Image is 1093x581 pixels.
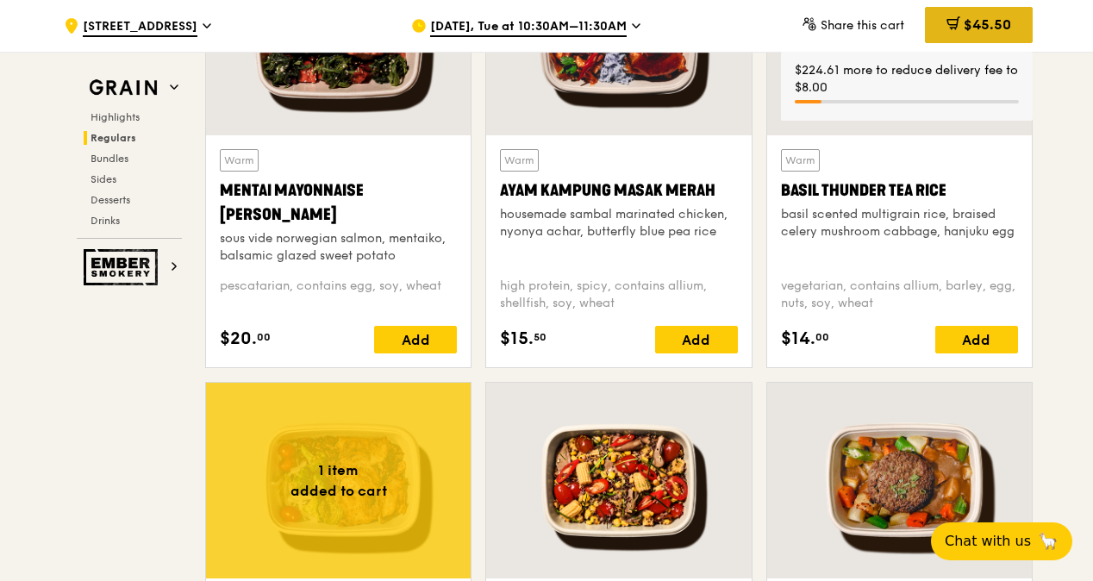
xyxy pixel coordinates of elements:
[935,326,1018,353] div: Add
[795,62,1019,97] div: $224.61 more to reduce delivery fee to $8.00
[1038,531,1059,552] span: 🦙
[964,16,1011,33] span: $45.50
[91,153,128,165] span: Bundles
[945,531,1031,552] span: Chat with us
[83,18,197,37] span: [STREET_ADDRESS]
[781,178,1018,203] div: Basil Thunder Tea Rice
[91,111,140,123] span: Highlights
[781,206,1018,241] div: basil scented multigrain rice, braised celery mushroom cabbage, hanjuku egg
[500,178,737,203] div: Ayam Kampung Masak Merah
[931,522,1072,560] button: Chat with us🦙
[84,72,163,103] img: Grain web logo
[220,230,457,265] div: sous vide norwegian salmon, mentaiko, balsamic glazed sweet potato
[91,215,120,227] span: Drinks
[84,249,163,285] img: Ember Smokery web logo
[257,330,271,344] span: 00
[500,206,737,241] div: housemade sambal marinated chicken, nyonya achar, butterfly blue pea rice
[500,149,539,172] div: Warm
[91,132,136,144] span: Regulars
[374,326,457,353] div: Add
[821,18,904,33] span: Share this cart
[781,278,1018,312] div: vegetarian, contains allium, barley, egg, nuts, soy, wheat
[534,330,546,344] span: 50
[220,326,257,352] span: $20.
[815,330,829,344] span: 00
[781,149,820,172] div: Warm
[655,326,738,353] div: Add
[91,194,130,206] span: Desserts
[91,173,116,185] span: Sides
[220,149,259,172] div: Warm
[500,326,534,352] span: $15.
[781,326,815,352] span: $14.
[220,278,457,312] div: pescatarian, contains egg, soy, wheat
[430,18,627,37] span: [DATE], Tue at 10:30AM–11:30AM
[220,178,457,227] div: Mentai Mayonnaise [PERSON_NAME]
[500,278,737,312] div: high protein, spicy, contains allium, shellfish, soy, wheat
